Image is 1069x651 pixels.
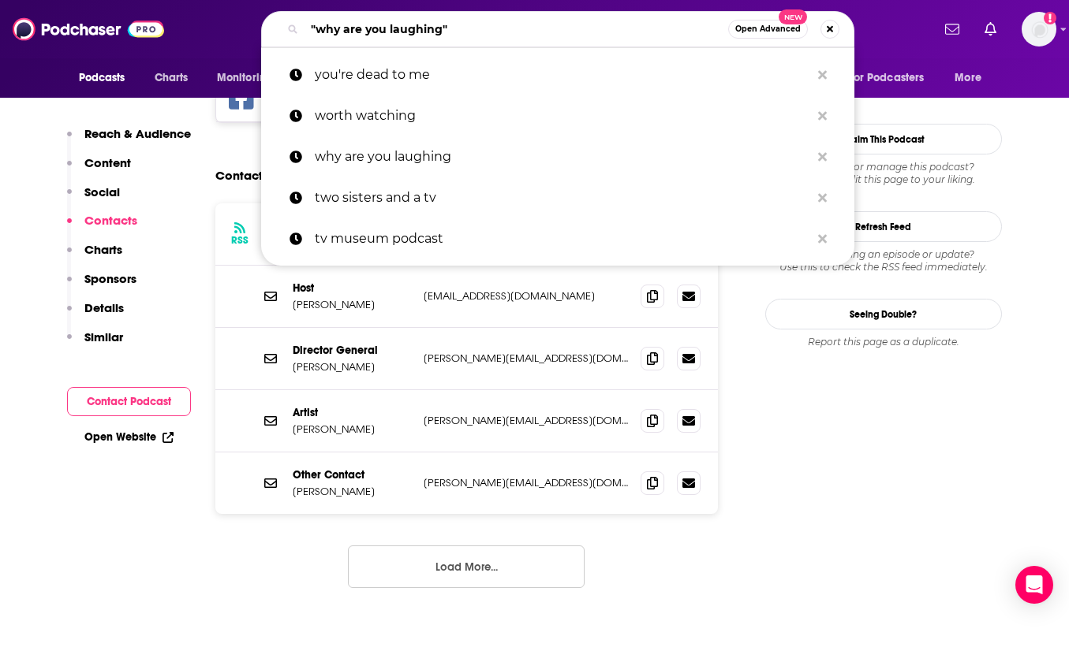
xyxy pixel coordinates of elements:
p: [PERSON_NAME] [293,422,411,436]
button: Show profile menu [1022,12,1056,46]
button: open menu [206,63,293,93]
span: Podcasts [79,67,125,89]
a: Show notifications dropdown [978,16,1003,43]
p: worth watching [315,95,810,136]
span: For Podcasters [849,67,925,89]
button: Refresh Feed [765,211,1002,242]
p: Host [293,281,411,295]
button: Charts [67,242,122,271]
button: Reach & Audience [67,126,191,155]
span: Open Advanced [735,25,801,33]
div: Report this page as a duplicate. [765,336,1002,348]
p: Reach & Audience [84,126,191,141]
button: Social [67,184,120,214]
a: Open Website [84,430,174,444]
span: More [955,67,981,89]
p: Details [84,300,124,315]
p: two sisters and a tv [315,177,810,218]
div: Claim and edit this page to your liking. [765,161,1002,186]
button: Claim This Podcast [765,124,1002,154]
a: Show notifications dropdown [939,16,966,43]
p: Artist [293,406,411,419]
span: New [779,9,807,24]
input: Search podcasts, credits, & more... [305,17,728,42]
p: why are you laughing [315,136,810,177]
img: Podchaser - Follow, Share and Rate Podcasts [13,14,164,44]
p: you're dead to me [315,54,810,95]
p: Contacts [84,213,137,228]
button: Similar [67,329,123,359]
span: Charts [155,67,189,89]
p: [PERSON_NAME][EMAIL_ADDRESS][DOMAIN_NAME] [424,352,629,365]
p: [PERSON_NAME] [293,485,411,498]
h2: Contacts [215,161,268,191]
button: Contacts [67,213,137,242]
span: Do you host or manage this podcast? [765,161,1002,173]
p: Social [84,184,120,199]
a: worth watching [261,95,854,136]
button: Contact Podcast [67,387,191,416]
p: [PERSON_NAME] [293,298,411,311]
a: tv museum podcast [261,218,854,259]
p: Director General [293,344,411,357]
button: Load More... [348,545,585,588]
h3: RSS [231,234,249,247]
button: open menu [839,63,948,93]
button: open menu [944,63,1001,93]
span: Monitoring [217,67,273,89]
p: [EMAIL_ADDRESS][DOMAIN_NAME] [424,289,629,303]
a: Seeing Double? [765,299,1002,329]
img: User Profile [1022,12,1056,46]
span: Logged in as WorldWide452 [1022,12,1056,46]
p: [PERSON_NAME][EMAIL_ADDRESS][DOMAIN_NAME] [424,476,629,489]
p: [PERSON_NAME] [293,360,411,374]
a: two sisters and a tv [261,177,854,218]
a: you're dead to me [261,54,854,95]
div: Open Intercom Messenger [1015,566,1053,604]
svg: Add a profile image [1044,12,1056,24]
button: Sponsors [67,271,136,300]
div: Are we missing an episode or update? Use this to check the RSS feed immediately. [765,248,1002,273]
button: Details [67,300,124,329]
div: Search podcasts, credits, & more... [261,11,854,47]
p: Similar [84,329,123,344]
p: tv museum podcast [315,218,810,259]
a: why are you laughing [261,136,854,177]
p: [PERSON_NAME][EMAIL_ADDRESS][DOMAIN_NAME] [424,414,629,427]
button: open menu [68,63,146,93]
p: Content [84,155,131,170]
p: Sponsors [84,271,136,286]
a: Charts [144,63,198,93]
button: Open AdvancedNew [728,20,808,39]
p: Other Contact [293,468,411,482]
p: Charts [84,242,122,257]
button: Content [67,155,131,184]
